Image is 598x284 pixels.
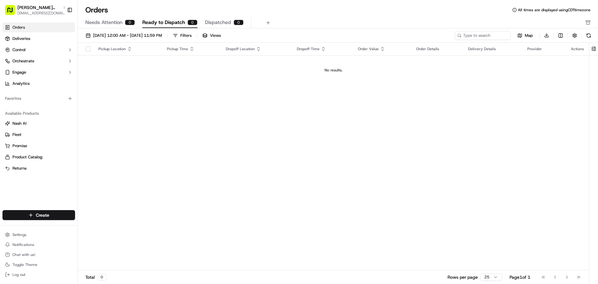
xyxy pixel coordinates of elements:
[2,67,75,77] button: Engage
[12,252,35,257] span: Chat with us!
[17,11,67,16] button: [EMAIL_ADDRESS][DOMAIN_NAME]
[234,20,244,25] div: 0
[12,121,26,126] span: Nash AI
[5,166,73,171] a: Returns
[12,166,26,171] span: Returns
[85,274,107,281] div: Total
[5,143,73,149] a: Promise
[513,32,537,39] button: Map
[85,5,108,15] h1: Orders
[2,118,75,128] button: Nash AI
[97,274,107,281] div: 0
[12,47,26,53] span: Control
[167,46,216,51] div: Pickup Time
[2,240,75,249] button: Notifications
[297,46,348,51] div: Dropoff Time
[2,270,75,279] button: Log out
[2,163,75,173] button: Returns
[210,33,221,38] span: Views
[12,25,25,30] span: Orders
[2,141,75,151] button: Promise
[85,19,122,26] span: Needs Attention
[187,20,197,25] div: 0
[2,45,75,55] button: Control
[2,230,75,239] button: Settings
[2,210,75,220] button: Create
[5,132,73,137] a: Fleet
[5,121,73,126] a: Nash AI
[12,58,34,64] span: Orchestrate
[2,56,75,66] button: Orchestrate
[205,19,231,26] span: Dispatched
[12,262,37,267] span: Toggle Theme
[2,94,75,103] div: Favorites
[83,31,165,40] button: [DATE] 12:00 AM - [DATE] 11:59 PM
[12,154,42,160] span: Product Catalog
[416,46,458,51] div: Order Details
[12,70,26,75] span: Engage
[584,31,593,40] button: Refresh
[200,31,224,40] button: Views
[448,274,478,280] p: Rows per page
[142,19,185,26] span: Ready to Dispatch
[12,81,30,86] span: Analytics
[226,46,287,51] div: Dropoff Location
[98,46,157,51] div: Pickup Location
[5,154,73,160] a: Product Catalog
[527,46,561,51] div: Provider
[125,20,135,25] div: 0
[170,31,194,40] button: Filters
[468,46,517,51] div: Delivery Details
[2,2,64,17] button: [PERSON_NAME][GEOGRAPHIC_DATA][EMAIL_ADDRESS][DOMAIN_NAME]
[36,212,49,218] span: Create
[12,36,30,41] span: Deliveries
[12,242,34,247] span: Notifications
[12,232,26,237] span: Settings
[17,4,60,11] button: [PERSON_NAME][GEOGRAPHIC_DATA]
[2,108,75,118] div: Available Products
[93,33,162,38] span: [DATE] 12:00 AM - [DATE] 11:59 PM
[180,33,192,38] div: Filters
[2,130,75,140] button: Fleet
[12,143,27,149] span: Promise
[2,152,75,162] button: Product Catalog
[2,79,75,89] a: Analytics
[2,260,75,269] button: Toggle Theme
[518,7,591,12] span: All times are displayed using CDT timezone
[525,33,533,38] span: Map
[2,250,75,259] button: Chat with us!
[12,132,21,137] span: Fleet
[12,272,25,277] span: Log out
[2,34,75,44] a: Deliveries
[358,46,406,51] div: Order Value
[2,22,75,32] a: Orders
[510,274,530,280] div: Page 1 of 1
[80,68,586,73] div: No results.
[455,31,511,40] input: Type to search
[571,46,584,51] div: Actions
